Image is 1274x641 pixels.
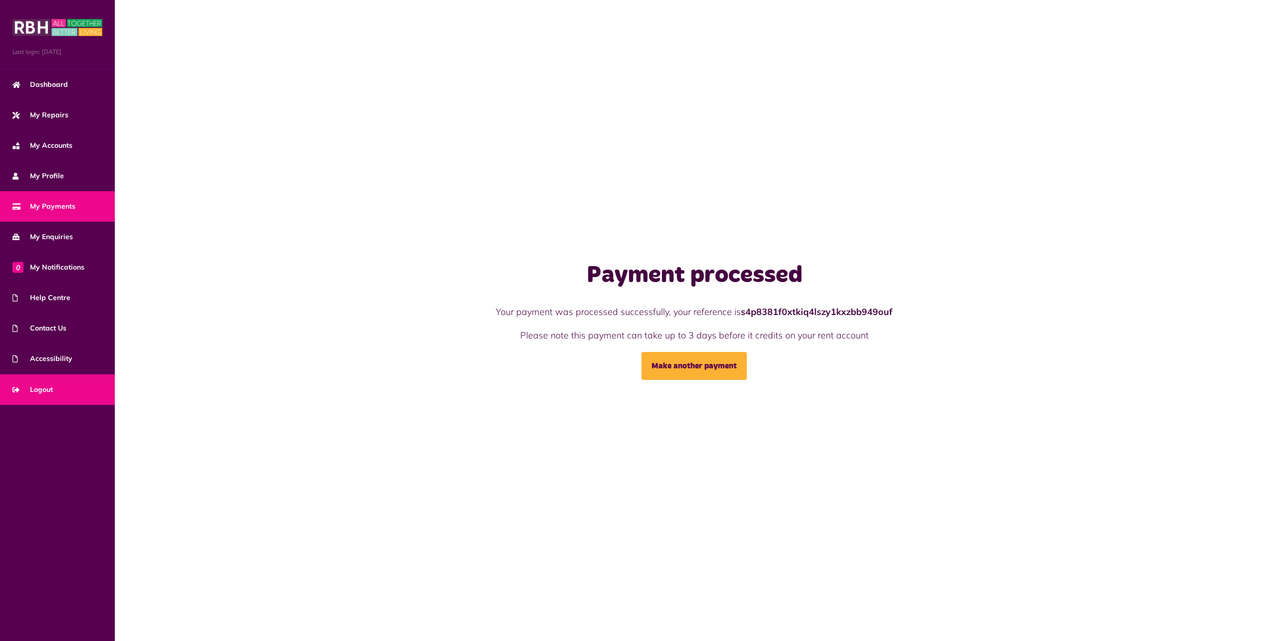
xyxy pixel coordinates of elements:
span: My Notifications [12,262,84,273]
span: My Enquiries [12,232,73,242]
span: Last login: [DATE] [12,47,102,56]
strong: s4p8381f0xtkiq4lszy1kxzbb949ouf [741,306,893,318]
span: My Accounts [12,140,72,151]
img: MyRBH [12,17,102,37]
span: My Repairs [12,110,68,120]
p: Please note this payment can take up to 3 days before it credits on your rent account [414,328,974,342]
span: Dashboard [12,79,68,90]
a: Make another payment [641,352,747,380]
span: Help Centre [12,293,70,303]
span: My Payments [12,201,75,212]
span: Accessibility [12,353,72,364]
span: Logout [12,384,53,395]
h1: Payment processed [414,261,974,290]
span: 0 [12,262,23,273]
p: Your payment was processed successfully, your reference is [414,305,974,319]
span: Contact Us [12,323,66,333]
span: My Profile [12,171,64,181]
